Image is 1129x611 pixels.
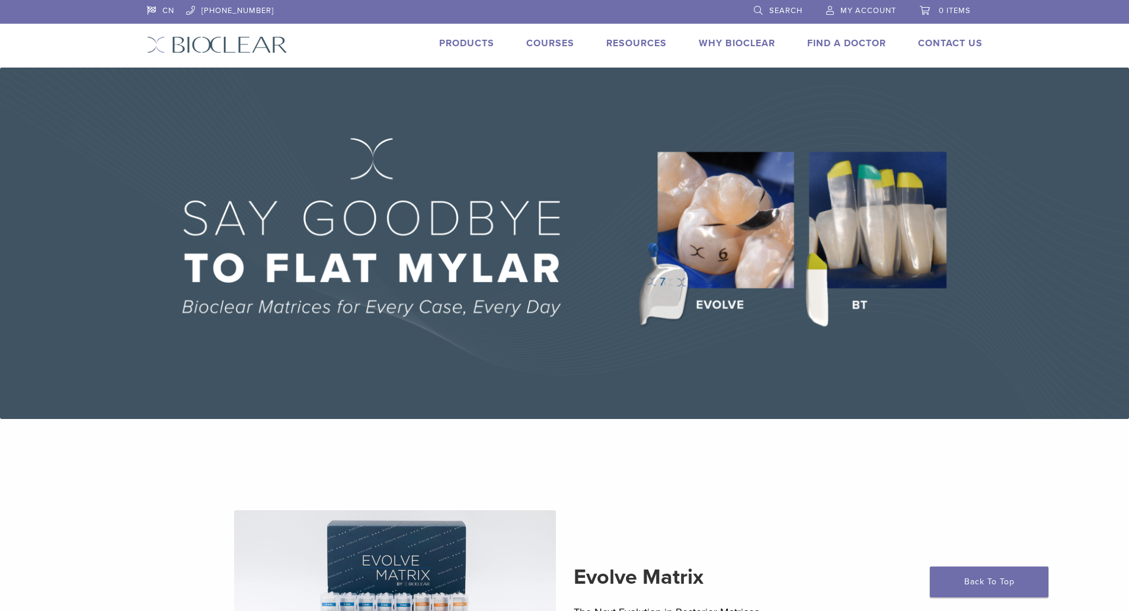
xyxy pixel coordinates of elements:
[147,36,287,53] img: Bioclear
[807,37,886,49] a: Find A Doctor
[574,563,895,591] h2: Evolve Matrix
[606,37,667,49] a: Resources
[840,6,896,15] span: My Account
[526,37,574,49] a: Courses
[439,37,494,49] a: Products
[699,37,775,49] a: Why Bioclear
[939,6,971,15] span: 0 items
[769,6,802,15] span: Search
[918,37,983,49] a: Contact Us
[930,567,1048,597] a: Back To Top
